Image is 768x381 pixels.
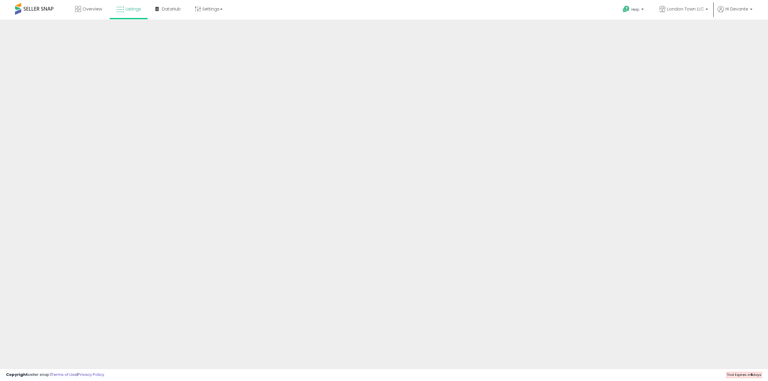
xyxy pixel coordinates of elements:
span: Listings [125,6,141,12]
span: London Town LLC [667,6,704,12]
span: Help [631,7,639,12]
a: Hi Devante [718,6,752,19]
i: Get Help [622,5,630,13]
span: Overview [83,6,102,12]
span: DataHub [162,6,181,12]
span: Hi Devante [725,6,748,12]
a: Help [618,1,650,19]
